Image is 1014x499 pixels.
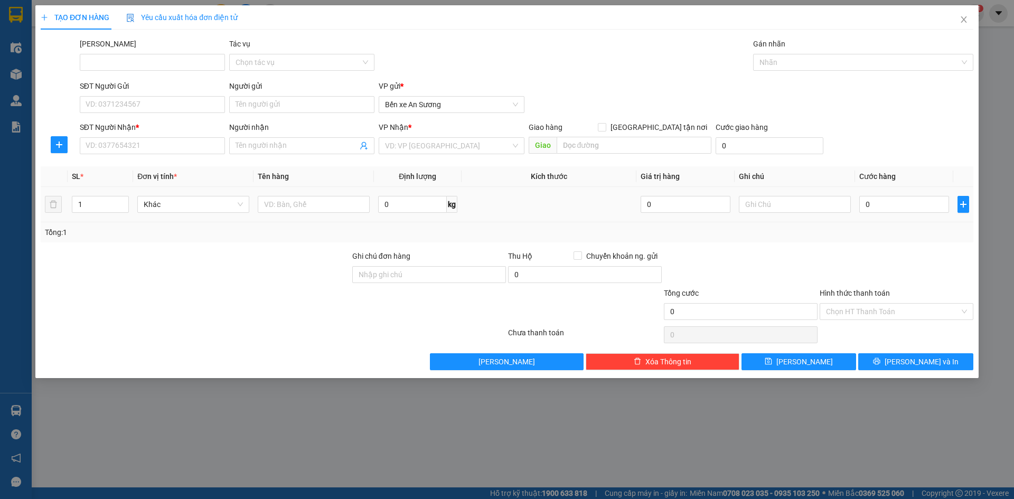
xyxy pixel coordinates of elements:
[447,196,457,213] span: kg
[557,137,711,154] input: Dọc đường
[586,353,740,370] button: deleteXóa Thông tin
[126,13,238,22] span: Yêu cầu xuất hóa đơn điện tử
[873,357,880,366] span: printer
[859,172,896,181] span: Cước hàng
[960,15,968,24] span: close
[229,121,374,133] div: Người nhận
[645,356,691,368] span: Xóa Thông tin
[41,13,109,22] span: TẠO ĐƠN HÀNG
[531,172,567,181] span: Kích thước
[765,357,773,366] span: save
[777,356,833,368] span: [PERSON_NAME]
[138,172,177,181] span: Đơn vị tính
[229,80,374,92] div: Người gửi
[508,252,532,260] span: Thu Hộ
[641,196,730,213] input: 0
[959,200,969,209] span: plus
[507,327,663,345] div: Chưa thanh toán
[716,123,768,131] label: Cước giao hàng
[258,196,370,213] input: VD: Bàn, Ghế
[352,266,506,283] input: Ghi chú đơn hàng
[664,289,699,297] span: Tổng cước
[72,172,80,181] span: SL
[820,289,890,297] label: Hình thức thanh toán
[739,196,851,213] input: Ghi Chú
[80,54,225,71] input: Mã ĐH
[229,40,250,48] label: Tác vụ
[41,14,48,21] span: plus
[949,5,979,35] button: Close
[379,123,409,131] span: VP Nhận
[379,80,524,92] div: VP gửi
[606,121,711,133] span: [GEOGRAPHIC_DATA] tận nơi
[51,140,67,149] span: plus
[529,123,562,131] span: Giao hàng
[582,250,662,262] span: Chuyển khoản ng. gửi
[641,172,680,181] span: Giá trị hàng
[716,137,823,154] input: Cước giao hàng
[45,196,62,213] button: delete
[529,137,557,154] span: Giao
[360,142,369,150] span: user-add
[859,353,973,370] button: printer[PERSON_NAME] và In
[399,172,436,181] span: Định lượng
[479,356,536,368] span: [PERSON_NAME]
[126,14,135,22] img: icon
[51,136,68,153] button: plus
[386,97,518,112] span: Bến xe An Sương
[735,166,856,187] th: Ghi chú
[45,227,391,238] div: Tổng: 1
[144,196,243,212] span: Khác
[741,353,856,370] button: save[PERSON_NAME]
[80,80,225,92] div: SĐT Người Gửi
[80,121,225,133] div: SĐT Người Nhận
[352,252,410,260] label: Ghi chú đơn hàng
[634,357,641,366] span: delete
[753,40,785,48] label: Gán nhãn
[958,196,969,213] button: plus
[258,172,289,181] span: Tên hàng
[80,40,136,48] label: Mã ĐH
[885,356,959,368] span: [PERSON_NAME] và In
[430,353,584,370] button: [PERSON_NAME]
